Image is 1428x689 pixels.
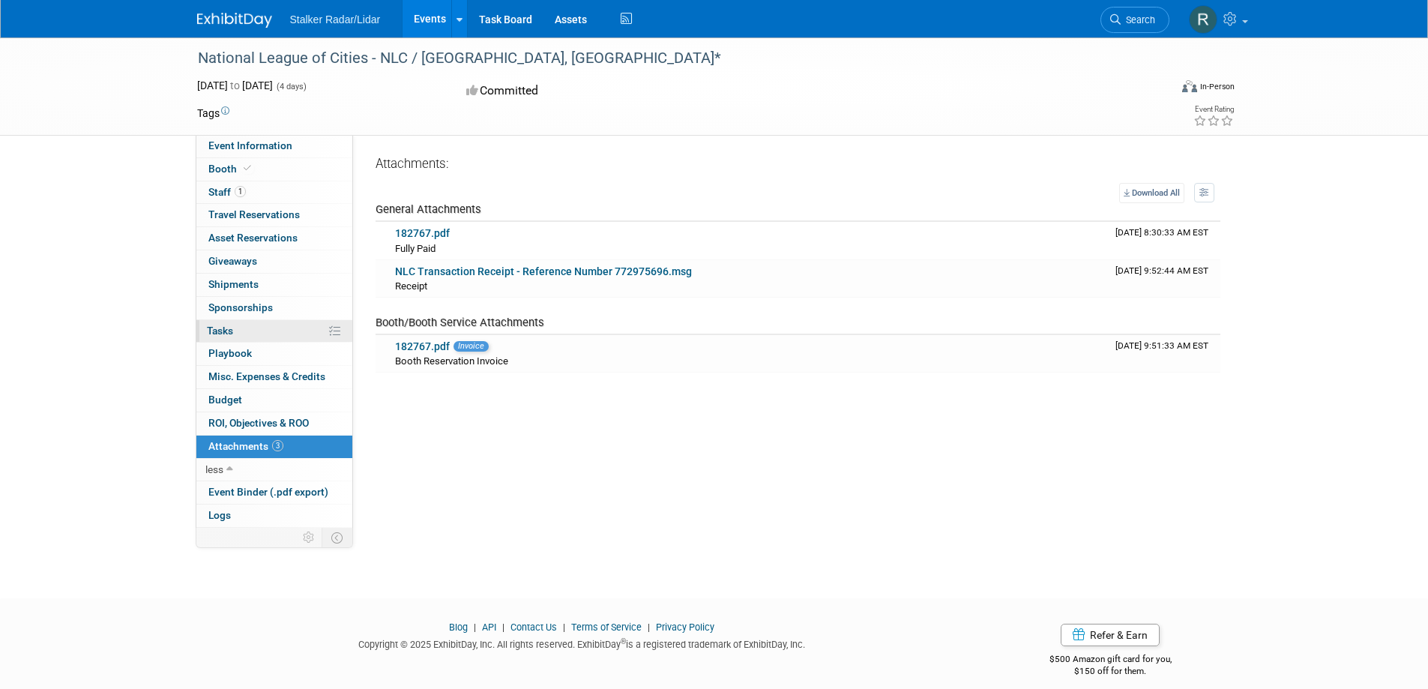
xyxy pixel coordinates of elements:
span: Giveaways [208,255,257,267]
a: 182767.pdf [395,227,450,239]
a: Attachments3 [196,436,352,458]
a: Misc. Expenses & Credits [196,366,352,388]
a: Shipments [196,274,352,296]
sup: ® [621,637,626,646]
span: | [498,622,508,633]
span: 1 [235,186,246,197]
a: Budget [196,389,352,412]
a: less [196,459,352,481]
span: Logs [208,509,231,521]
td: Upload Timestamp [1109,222,1220,259]
a: Booth [196,158,352,181]
span: Upload Timestamp [1115,227,1208,238]
span: General Attachments [376,202,481,216]
img: Robert Mele [1189,5,1217,34]
span: 3 [272,440,283,451]
td: Upload Timestamp [1109,260,1220,298]
span: Budget [208,394,242,406]
span: Upload Timestamp [1115,340,1208,351]
span: Stalker Radar/Lidar [290,13,381,25]
span: | [644,622,654,633]
div: National League of Cities - NLC / [GEOGRAPHIC_DATA], [GEOGRAPHIC_DATA]* [193,45,1147,72]
div: Event Format [1081,78,1235,100]
span: Booth [208,163,254,175]
td: Personalize Event Tab Strip [296,528,322,547]
img: Format-Inperson.png [1182,80,1197,92]
a: Asset Reservations [196,227,352,250]
a: Blog [449,622,468,633]
span: to [228,79,242,91]
a: Privacy Policy [656,622,714,633]
span: ROI, Objectives & ROO [208,417,309,429]
td: Upload Timestamp [1109,335,1220,373]
a: Travel Reservations [196,204,352,226]
a: Playbook [196,343,352,365]
div: Committed [462,78,793,104]
span: Invoice [454,341,489,351]
td: Tags [197,106,229,121]
span: Search [1121,14,1155,25]
span: Sponsorships [208,301,273,313]
span: less [205,463,223,475]
span: Event Information [208,139,292,151]
span: Staff [208,186,246,198]
i: Booth reservation complete [244,164,251,172]
td: Toggle Event Tabs [322,528,352,547]
div: Attachments: [376,155,1220,175]
a: Search [1100,7,1169,33]
span: Travel Reservations [208,208,300,220]
a: 182767.pdf [395,340,450,352]
div: Event Rating [1193,106,1234,113]
a: Download All [1119,183,1184,203]
a: Logs [196,505,352,527]
a: ROI, Objectives & ROO [196,412,352,435]
a: Refer & Earn [1061,624,1160,646]
span: Booth Reservation Invoice [395,355,508,367]
span: | [470,622,480,633]
a: Terms of Service [571,622,642,633]
span: Tasks [207,325,233,337]
a: Giveaways [196,250,352,273]
a: NLC Transaction Receipt - Reference Number 772975696.msg [395,265,692,277]
span: Booth/Booth Service Attachments [376,316,544,329]
span: Asset Reservations [208,232,298,244]
img: ExhibitDay [197,13,272,28]
span: Misc. Expenses & Credits [208,370,325,382]
span: Upload Timestamp [1115,265,1208,276]
a: Contact Us [510,622,557,633]
a: Staff1 [196,181,352,204]
span: [DATE] [DATE] [197,79,273,91]
div: $150 off for them. [989,665,1232,678]
span: Playbook [208,347,252,359]
span: Event Binder (.pdf export) [208,486,328,498]
span: Shipments [208,278,259,290]
a: Event Binder (.pdf export) [196,481,352,504]
a: Tasks [196,320,352,343]
a: Sponsorships [196,297,352,319]
span: Receipt [395,280,427,292]
div: Copyright © 2025 ExhibitDay, Inc. All rights reserved. ExhibitDay is a registered trademark of Ex... [197,634,968,652]
span: (4 days) [275,82,307,91]
span: | [559,622,569,633]
div: In-Person [1199,81,1235,92]
a: Event Information [196,135,352,157]
span: Fully Paid [395,243,436,254]
a: API [482,622,496,633]
span: Attachments [208,440,283,452]
div: $500 Amazon gift card for you, [989,643,1232,678]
